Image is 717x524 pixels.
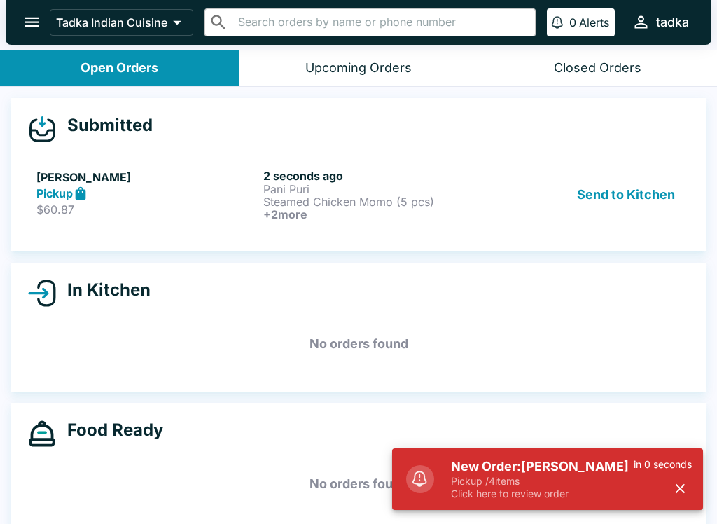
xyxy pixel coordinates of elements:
[36,169,258,186] h5: [PERSON_NAME]
[14,4,50,40] button: open drawer
[36,186,73,200] strong: Pickup
[263,183,485,195] p: Pani Puri
[451,488,634,500] p: Click here to review order
[305,60,412,76] div: Upcoming Orders
[626,7,695,37] button: tadka
[56,15,167,29] p: Tadka Indian Cuisine
[451,475,634,488] p: Pickup / 4 items
[554,60,641,76] div: Closed Orders
[50,9,193,36] button: Tadka Indian Cuisine
[263,208,485,221] h6: + 2 more
[81,60,158,76] div: Open Orders
[571,169,681,221] button: Send to Kitchen
[656,14,689,31] div: tadka
[234,13,529,32] input: Search orders by name or phone number
[28,459,689,509] h5: No orders found
[263,169,485,183] h6: 2 seconds ago
[451,458,634,475] h5: New Order: [PERSON_NAME]
[579,15,609,29] p: Alerts
[56,115,153,136] h4: Submitted
[28,160,689,229] a: [PERSON_NAME]Pickup$60.872 seconds agoPani PuriSteamed Chicken Momo (5 pcs)+2moreSend to Kitchen
[569,15,576,29] p: 0
[56,280,151,301] h4: In Kitchen
[56,420,163,441] h4: Food Ready
[28,319,689,369] h5: No orders found
[634,458,692,471] p: in 0 seconds
[36,202,258,216] p: $60.87
[263,195,485,208] p: Steamed Chicken Momo (5 pcs)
